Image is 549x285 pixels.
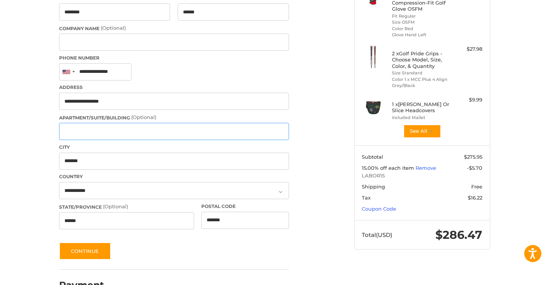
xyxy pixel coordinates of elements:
[362,172,482,180] span: LABOR15
[467,165,482,171] span: -$5.70
[131,114,156,120] small: (Optional)
[392,50,450,69] h4: 2 x Golf Pride Grips - Choose Model, Size, Color, & Quantity
[362,184,385,190] span: Shipping
[59,203,194,211] label: State/Province
[464,154,482,160] span: $275.95
[59,84,289,91] label: Address
[59,24,289,32] label: Company Name
[416,165,436,171] a: Remove
[392,13,450,19] li: Fit Regular
[392,70,450,76] li: Size Standard
[59,55,289,61] label: Phone Number
[59,64,77,80] div: United States: +1
[435,228,482,242] span: $286.47
[392,114,450,121] li: Included Mallet
[392,76,450,89] li: Color 1 x MCC Plus 4 Align Grey/Black
[392,19,450,26] li: Size OSFM
[486,264,549,285] iframe: Google Customer Reviews
[452,45,482,53] div: $27.98
[59,173,289,180] label: Country
[471,184,482,190] span: Free
[103,203,128,209] small: (Optional)
[362,165,416,171] span: 15.00% off each item
[403,124,441,138] button: See All
[452,96,482,104] div: $9.99
[392,32,450,38] li: Glove Hand Left
[201,203,289,210] label: Postal Code
[59,114,289,121] label: Apartment/Suite/Building
[362,206,396,212] a: Coupon Code
[101,25,126,31] small: (Optional)
[362,195,371,201] span: Tax
[362,154,383,160] span: Subtotal
[362,231,392,238] span: Total (USD)
[59,242,111,260] button: Continue
[392,26,450,32] li: Color Red
[392,101,450,114] h4: 1 x [PERSON_NAME] Or Slice Headcovers
[468,195,482,201] span: $16.22
[59,144,289,151] label: City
